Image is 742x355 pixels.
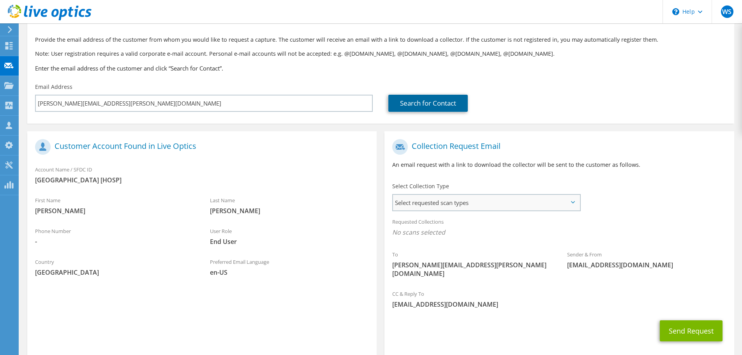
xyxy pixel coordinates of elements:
h1: Collection Request Email [392,139,722,155]
div: To [384,246,559,282]
div: Requested Collections [384,214,734,242]
p: An email request with a link to download the collector will be sent to the customer as follows. [392,161,726,169]
span: en-US [210,268,369,277]
div: Preferred Email Language [202,254,377,281]
span: [EMAIL_ADDRESS][DOMAIN_NAME] [392,300,726,309]
span: [GEOGRAPHIC_DATA] [HOSP] [35,176,369,184]
div: First Name [27,192,202,219]
span: - [35,237,194,246]
div: Country [27,254,202,281]
h3: Enter the email address of the customer and click “Search for Contact”. [35,64,726,72]
div: Sender & From [559,246,734,273]
span: WS [721,5,733,18]
span: [EMAIL_ADDRESS][DOMAIN_NAME] [567,261,726,269]
span: End User [210,237,369,246]
label: Select Collection Type [392,182,449,190]
span: Select requested scan types [393,195,580,210]
p: Provide the email address of the customer from whom you would like to request a capture. The cust... [35,35,726,44]
span: No scans selected [392,228,726,237]
span: [GEOGRAPHIC_DATA] [35,268,194,277]
p: Note: User registration requires a valid corporate e-mail account. Personal e-mail accounts will ... [35,49,726,58]
a: Search for Contact [388,95,468,112]
div: Phone Number [27,223,202,250]
label: Email Address [35,83,72,91]
span: [PERSON_NAME] [35,207,194,215]
div: CC & Reply To [384,286,734,313]
h1: Customer Account Found in Live Optics [35,139,365,155]
span: [PERSON_NAME][EMAIL_ADDRESS][PERSON_NAME][DOMAIN_NAME] [392,261,552,278]
div: Account Name / SFDC ID [27,161,377,188]
button: Send Request [660,320,723,341]
svg: \n [672,8,679,15]
div: User Role [202,223,377,250]
span: [PERSON_NAME] [210,207,369,215]
div: Last Name [202,192,377,219]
